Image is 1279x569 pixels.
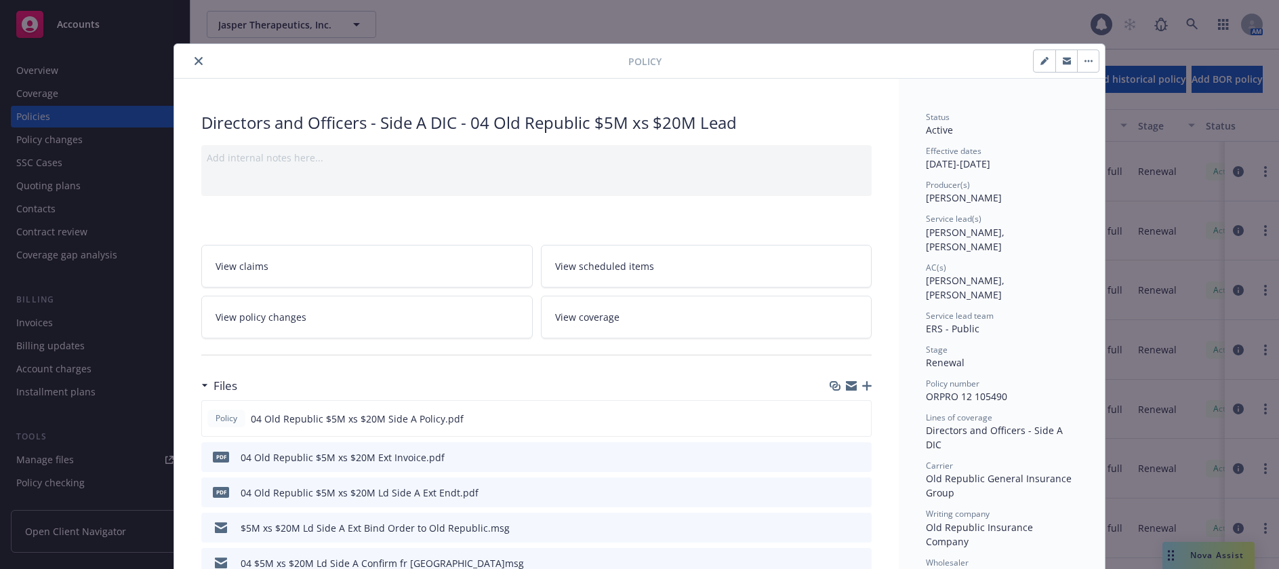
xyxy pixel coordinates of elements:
[926,344,948,355] span: Stage
[854,486,866,500] button: preview file
[926,111,950,123] span: Status
[926,508,990,519] span: Writing company
[190,53,207,69] button: close
[926,123,953,136] span: Active
[926,191,1002,204] span: [PERSON_NAME]
[926,557,969,568] span: Wholesaler
[926,145,981,157] span: Effective dates
[201,296,533,338] a: View policy changes
[216,310,306,324] span: View policy changes
[832,486,843,500] button: download file
[926,145,1078,171] div: [DATE] - [DATE]
[854,521,866,535] button: preview file
[854,450,866,465] button: preview file
[241,486,479,500] div: 04 Old Republic $5M xs $20M Ld Side A Ext Endt.pdf
[853,412,866,426] button: preview file
[628,54,662,68] span: Policy
[201,111,872,134] div: Directors and Officers - Side A DIC - 04 Old Republic $5M xs $20M Lead
[926,274,1007,301] span: [PERSON_NAME], [PERSON_NAME]
[201,377,237,395] div: Files
[926,226,1007,253] span: [PERSON_NAME], [PERSON_NAME]
[251,412,464,426] span: 04 Old Republic $5M xs $20M Side A Policy.pdf
[201,245,533,288] a: View claims
[926,423,1078,452] div: Directors and Officers - Side A DIC
[926,262,946,273] span: AC(s)
[926,322,979,335] span: ERS - Public
[926,310,994,321] span: Service lead team
[926,460,953,471] span: Carrier
[926,472,1074,499] span: Old Republic General Insurance Group
[213,412,240,425] span: Policy
[213,487,229,497] span: pdf
[926,412,992,423] span: Lines of coverage
[832,412,842,426] button: download file
[541,296,872,338] a: View coverage
[555,310,620,324] span: View coverage
[216,259,268,273] span: View claims
[207,151,866,165] div: Add internal notes here...
[541,245,872,288] a: View scheduled items
[926,390,1007,403] span: ORPRO 12 105490
[241,450,445,465] div: 04 Old Republic $5M xs $20M Ext Invoice.pdf
[241,521,510,535] div: $5M xs $20M Ld Side A Ext Bind Order to Old Republic.msg
[555,259,654,273] span: View scheduled items
[832,450,843,465] button: download file
[926,179,970,191] span: Producer(s)
[926,213,981,224] span: Service lead(s)
[213,452,229,462] span: pdf
[832,521,843,535] button: download file
[926,521,1036,548] span: Old Republic Insurance Company
[926,356,965,369] span: Renewal
[926,378,979,389] span: Policy number
[214,377,237,395] h3: Files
